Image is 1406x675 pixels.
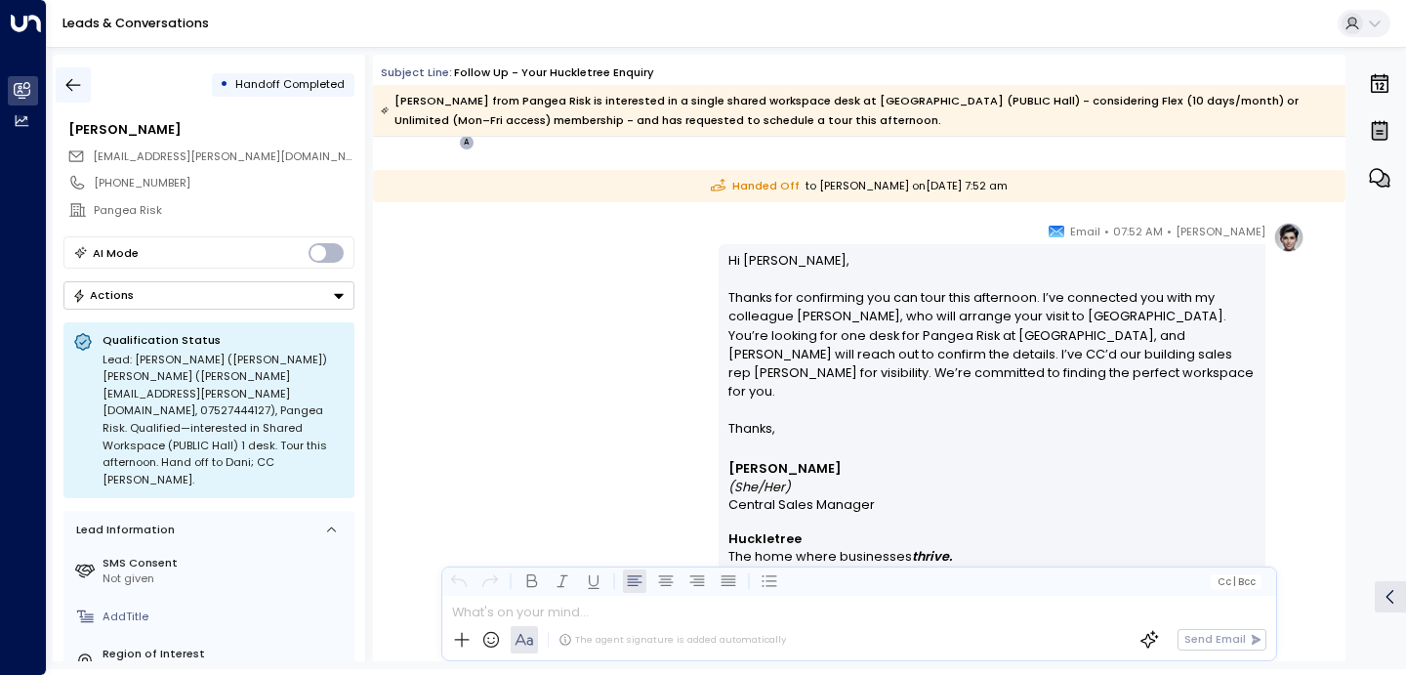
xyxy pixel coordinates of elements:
[711,178,800,194] span: Handed Off
[235,76,345,92] span: Handoff Completed
[1233,576,1236,587] span: |
[373,170,1345,202] div: to [PERSON_NAME] on [DATE] 7:52 am
[93,148,354,165] span: jack.brodsky@icloud.com
[728,479,791,495] em: (She/Her)
[1273,222,1304,253] img: profile-logo.png
[1104,222,1109,241] span: •
[459,135,475,150] div: A
[381,64,452,80] span: Subject Line:
[103,609,348,625] div: AddTitle
[103,570,348,587] div: Not given
[728,419,775,438] span: Thanks,
[1211,574,1261,589] button: Cc|Bcc
[103,555,348,571] label: SMS Consent
[1218,576,1256,587] span: Cc Bcc
[454,64,654,81] div: Follow up - Your Huckletree Enquiry
[728,460,842,477] strong: [PERSON_NAME]
[728,548,912,566] span: The home where businesses
[72,288,134,302] div: Actions
[478,570,502,593] button: Redo
[1167,222,1172,241] span: •
[728,496,875,514] span: Central Sales Manager
[447,570,471,593] button: Undo
[728,251,1257,420] p: Hi [PERSON_NAME], Thanks for confirming you can tour this afternoon. I’ve connected you with my c...
[1176,222,1265,241] span: [PERSON_NAME]
[94,175,353,191] div: [PHONE_NUMBER]
[63,281,354,310] button: Actions
[1070,222,1100,241] span: Email
[912,548,952,565] strong: thrive.
[1113,222,1163,241] span: 07:52 AM
[220,70,228,99] div: •
[94,202,353,219] div: Pangea Risk
[93,243,139,263] div: AI Mode
[68,120,353,139] div: [PERSON_NAME]
[728,530,802,547] strong: Huckletree
[70,522,175,538] div: Lead Information
[558,633,786,647] div: The agent signature is added automatically
[103,352,345,489] div: Lead: [PERSON_NAME] ([PERSON_NAME]) [PERSON_NAME] ([PERSON_NAME][EMAIL_ADDRESS][PERSON_NAME][DOMA...
[93,148,373,164] span: [EMAIL_ADDRESS][PERSON_NAME][DOMAIN_NAME]
[103,646,348,662] label: Region of Interest
[63,281,354,310] div: Button group with a nested menu
[381,91,1336,130] div: [PERSON_NAME] from Pangea Risk is interested in a single shared workspace desk at [GEOGRAPHIC_DAT...
[62,15,209,31] a: Leads & Conversations
[103,332,345,348] p: Qualification Status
